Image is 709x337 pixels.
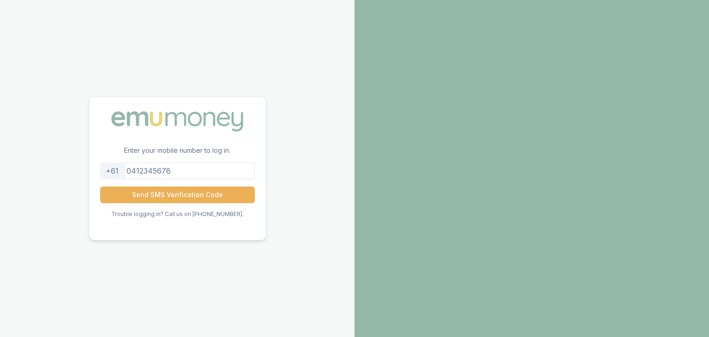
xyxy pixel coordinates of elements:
[100,162,125,179] div: +61
[111,211,244,218] p: Trouble logging in? Call us on [PHONE_NUMBER].
[100,162,255,179] input: 0412345678
[108,108,246,135] img: Emu Money
[100,187,255,203] button: Send SMS Verification Code
[89,146,266,162] p: Enter your mobile number to log in.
